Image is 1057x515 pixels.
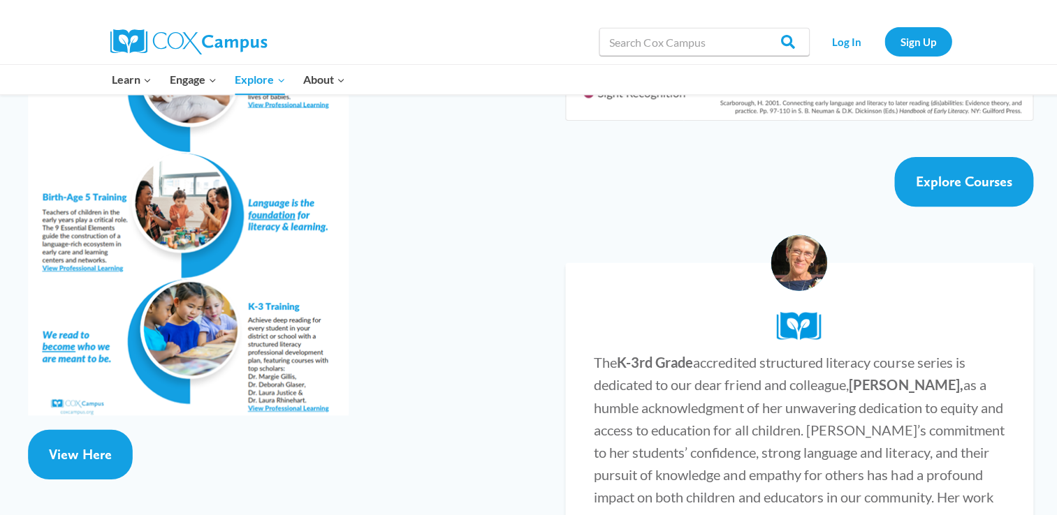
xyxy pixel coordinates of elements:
[28,429,132,479] a: View Here
[813,29,874,57] a: Log In
[597,29,806,57] input: Search Cox Campus
[110,31,266,56] img: Cox Campus
[49,445,111,462] span: View Here
[293,66,353,96] button: Child menu of About
[225,66,293,96] button: Child menu of Explore
[103,66,161,96] button: Child menu of Learn
[891,158,1029,207] a: Explore Courses
[881,29,948,57] a: Sign Up
[160,66,225,96] button: Child menu of Engage
[845,376,959,393] strong: [PERSON_NAME],
[614,354,690,371] strong: K-3rd Grade
[912,174,1008,191] span: Explore Courses
[813,29,948,57] nav: Secondary Navigation
[103,66,353,96] nav: Primary Navigation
